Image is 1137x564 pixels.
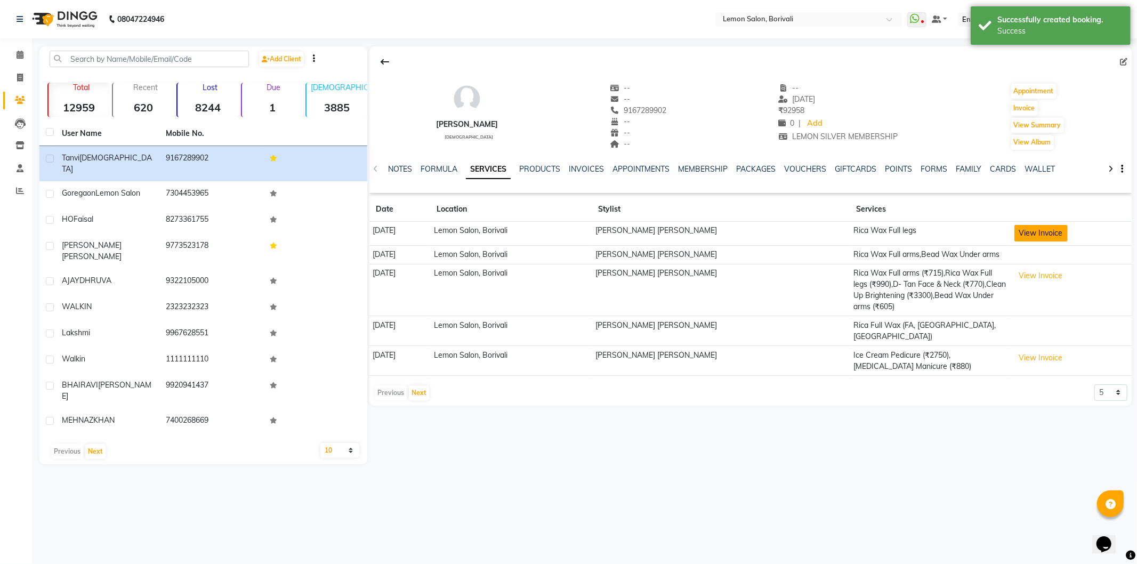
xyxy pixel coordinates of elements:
[159,146,263,181] td: 9167289902
[430,316,592,346] td: Lemon Salon, Borivali
[779,118,795,128] span: 0
[779,132,898,141] span: LEMON SILVER MEMBERSHIP
[1011,135,1054,150] button: View Album
[592,316,850,346] td: [PERSON_NAME] [PERSON_NAME]
[369,197,431,222] th: Date
[62,188,95,198] span: Goregaon
[1014,350,1068,366] button: View Invoice
[62,153,152,174] span: [DEMOGRAPHIC_DATA]
[74,214,93,224] span: Faisal
[835,164,877,174] a: GIFTCARDS
[259,52,304,67] a: Add Client
[850,222,1011,246] td: Rica Wax Full legs
[850,346,1011,376] td: Ice Cream Pedicure (₹2750),[MEDICAL_DATA] Manicure (₹880)
[178,101,239,114] strong: 8244
[1011,84,1057,99] button: Appointment
[62,380,98,390] span: BHAIRAVI
[445,134,493,140] span: [DEMOGRAPHIC_DATA]
[679,164,728,174] a: MEMBERSHIP
[1025,164,1055,174] a: WALLET
[62,328,90,337] span: Lakshmi
[1092,521,1126,553] iframe: chat widget
[805,116,824,131] a: Add
[451,83,483,115] img: avatar
[1014,268,1068,284] button: View Invoice
[430,222,592,246] td: Lemon Salon, Borivali
[610,117,631,126] span: --
[369,264,431,316] td: [DATE]
[466,160,511,179] a: SERVICES
[159,181,263,207] td: 7304453965
[1011,118,1064,133] button: View Summary
[159,373,263,408] td: 9920941437
[779,83,799,93] span: --
[779,94,816,104] span: [DATE]
[610,139,631,149] span: --
[159,269,263,295] td: 9322105000
[592,245,850,264] td: [PERSON_NAME] [PERSON_NAME]
[117,4,164,34] b: 08047224946
[569,164,604,174] a: INVOICES
[436,119,498,130] div: [PERSON_NAME]
[785,164,827,174] a: VOUCHERS
[159,295,263,321] td: 2323232323
[612,164,670,174] a: APPOINTMENTS
[592,346,850,376] td: [PERSON_NAME] [PERSON_NAME]
[850,245,1011,264] td: Rica Wax Full arms,Bead Wax Under arms
[62,380,151,401] span: [PERSON_NAME]
[95,188,140,198] span: Lemon Salon
[27,4,100,34] img: logo
[159,207,263,233] td: 8273361755
[610,106,667,115] span: 9167289902
[62,415,93,425] span: MEHNAZ
[997,26,1123,37] div: Success
[592,222,850,246] td: [PERSON_NAME] [PERSON_NAME]
[369,346,431,376] td: [DATE]
[84,302,92,311] span: IN
[956,164,982,174] a: FAMILY
[779,106,784,115] span: ₹
[311,83,368,92] p: [DEMOGRAPHIC_DATA]
[159,347,263,373] td: 1111111110
[430,245,592,264] td: Lemon Salon, Borivali
[610,83,631,93] span: --
[159,122,263,146] th: Mobile No.
[737,164,776,174] a: PACKAGES
[990,164,1017,174] a: CARDS
[62,153,79,163] span: Tanvi
[242,101,303,114] strong: 1
[430,197,592,222] th: Location
[850,264,1011,316] td: Rica Wax Full arms (₹715),Rica Wax Full legs (₹990),D- Tan Face & Neck (₹770),Clean Up Brightenin...
[113,101,174,114] strong: 620
[850,197,1011,222] th: Services
[592,197,850,222] th: Stylist
[885,164,913,174] a: POINTS
[430,346,592,376] td: Lemon Salon, Borivali
[430,264,592,316] td: Lemon Salon, Borivali
[799,118,801,129] span: |
[610,94,631,104] span: --
[388,164,412,174] a: NOTES
[49,101,110,114] strong: 12959
[62,214,74,224] span: HO
[85,444,106,459] button: Next
[62,240,122,250] span: [PERSON_NAME]
[369,316,431,346] td: [DATE]
[779,106,805,115] span: 92958
[421,164,457,174] a: FORMULA
[62,302,84,311] span: WALK
[159,408,263,434] td: 7400268669
[182,83,239,92] p: Lost
[592,264,850,316] td: [PERSON_NAME] [PERSON_NAME]
[519,164,560,174] a: PRODUCTS
[369,222,431,246] td: [DATE]
[53,83,110,92] p: Total
[610,128,631,138] span: --
[62,252,122,261] span: [PERSON_NAME]
[921,164,948,174] a: FORMS
[1014,225,1068,241] button: View Invoice
[79,276,111,285] span: DHRUVA
[850,316,1011,346] td: Rica Full Wax (FA, [GEOGRAPHIC_DATA], [GEOGRAPHIC_DATA])
[997,14,1123,26] div: Successfully created booking.
[62,276,79,285] span: AJAY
